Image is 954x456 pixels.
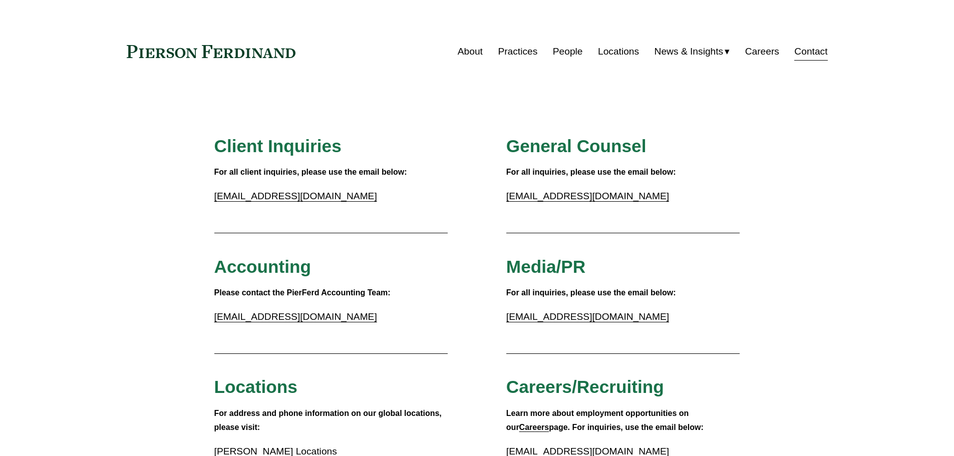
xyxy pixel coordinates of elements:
[598,42,639,61] a: Locations
[549,423,704,431] strong: page. For inquiries, use the email below:
[506,409,691,432] strong: Learn more about employment opportunities on our
[506,168,676,176] strong: For all inquiries, please use the email below:
[506,311,669,322] a: [EMAIL_ADDRESS][DOMAIN_NAME]
[214,288,391,297] strong: Please contact the PierFerd Accounting Team:
[214,409,444,432] strong: For address and phone information on our global locations, please visit:
[506,288,676,297] strong: For all inquiries, please use the email below:
[506,377,664,396] span: Careers/Recruiting
[214,377,297,396] span: Locations
[655,42,730,61] a: folder dropdown
[214,311,377,322] a: [EMAIL_ADDRESS][DOMAIN_NAME]
[506,257,585,276] span: Media/PR
[519,423,549,431] a: Careers
[794,42,827,61] a: Contact
[214,257,311,276] span: Accounting
[214,168,407,176] strong: For all client inquiries, please use the email below:
[655,43,724,61] span: News & Insights
[553,42,583,61] a: People
[214,191,377,201] a: [EMAIL_ADDRESS][DOMAIN_NAME]
[498,42,537,61] a: Practices
[214,136,342,156] span: Client Inquiries
[745,42,779,61] a: Careers
[458,42,483,61] a: About
[506,136,647,156] span: General Counsel
[506,191,669,201] a: [EMAIL_ADDRESS][DOMAIN_NAME]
